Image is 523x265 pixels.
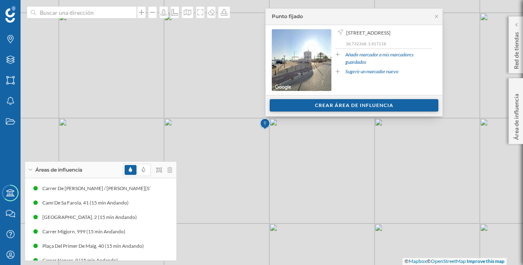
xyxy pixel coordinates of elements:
[345,51,432,66] a: Añadir marcador a mis marcadores guardados
[42,228,130,236] div: Carrer Migjorn, 999 (15 min Andando)
[467,258,504,264] a: Improve this map
[272,29,331,91] img: streetview
[431,258,466,264] a: OpenStreetMap
[346,29,391,37] span: [STREET_ADDRESS]
[5,6,16,23] img: Geoblink Logo
[42,213,141,221] div: [GEOGRAPHIC_DATA], 2 (15 min Andando)
[272,13,303,20] div: Punto fijado
[39,184,231,193] div: Carrer De [PERSON_NAME] / [PERSON_NAME][STREET_ADDRESS] (15 min Andando)
[42,199,133,207] div: Camí De Sa Farola, 41 (15 min Andando)
[42,256,122,265] div: Carrer Nanses, 9 (15 min Andando)
[35,166,82,174] span: Áreas de influencia
[346,41,432,46] p: 38,732368, 1,417118
[16,6,46,13] span: Soporte
[409,258,427,264] a: Mapbox
[42,242,148,250] div: Plaça Del Primer De Maig, 40 (15 min Andando)
[345,68,398,75] a: Sugerir un marcador nuevo
[512,29,521,69] p: Red de tiendas
[260,116,270,132] img: Marker
[403,258,507,265] div: © ©
[512,91,521,140] p: Área de influencia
